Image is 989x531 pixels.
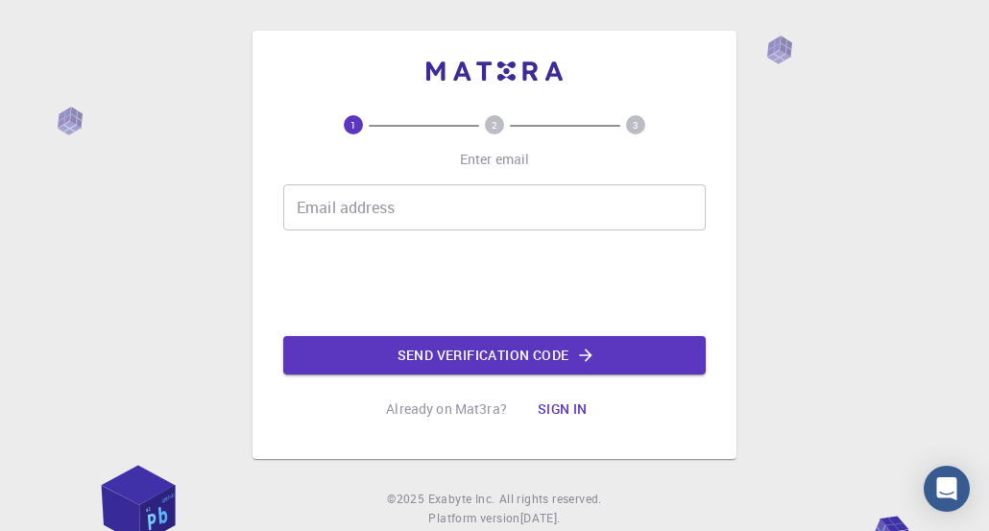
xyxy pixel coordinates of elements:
text: 1 [350,118,356,132]
a: Exabyte Inc. [428,490,495,509]
span: All rights reserved. [499,490,602,509]
span: © 2025 [387,490,427,509]
span: [DATE] . [520,510,561,525]
iframe: reCAPTCHA [349,246,640,321]
a: [DATE]. [520,509,561,528]
button: Sign in [522,390,603,428]
text: 3 [633,118,639,132]
button: Send verification code [283,336,706,374]
p: Enter email [460,150,530,169]
p: Already on Mat3ra? [386,399,507,419]
span: Platform version [428,509,519,528]
div: Open Intercom Messenger [924,466,970,512]
text: 2 [492,118,497,132]
span: Exabyte Inc. [428,491,495,506]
